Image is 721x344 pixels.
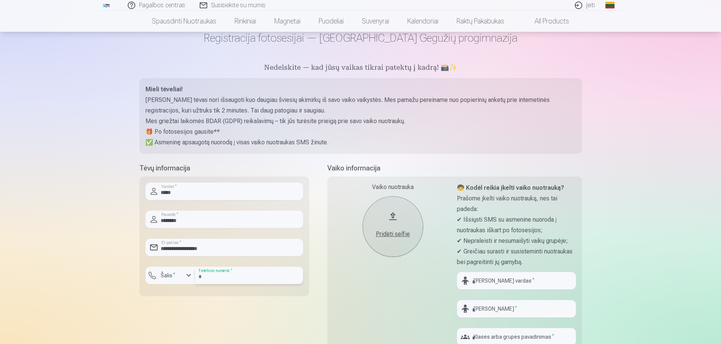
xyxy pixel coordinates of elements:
a: All products [513,11,578,32]
h5: Tėvų informacija [139,163,309,174]
h5: Vaiko informacija [327,163,582,174]
p: ✔ Nepraleisti ir nesumaišyti vaikų grupėje; [457,236,576,246]
p: 🎁 Po fotosesijos gausite** [145,127,576,137]
p: ✔ Išsiųsti SMS su asmenine nuoroda į nuotraukas iškart po fotosesijos; [457,214,576,236]
a: Magnetai [265,11,310,32]
a: Spausdinti nuotraukas [143,11,225,32]
p: ✔ Greičiau surasti ir susisteminti nuotraukas bei pagreitinti jų gamybą. [457,246,576,267]
label: Šalis [158,272,178,279]
strong: 🧒 Kodėl reikia įkelti vaiko nuotrauką? [457,184,564,191]
p: Mes griežtai laikomės BDAR (GDPR) reikalavimų – tik jūs turėsite prieigą prie savo vaiko nuotraukų. [145,116,576,127]
button: Pridėti selfie [363,196,423,257]
a: Raktų pakabukas [447,11,513,32]
div: Pridėti selfie [370,230,416,239]
p: [PERSON_NAME] tėvas nori išsaugoti kuo daugiau šviesių akimirkų iš savo vaiko vaikystės. Mes pama... [145,95,576,116]
div: Vaiko nuotrauka [333,183,452,192]
p: Prašome įkelti vaiko nuotrauką, nes tai padeda: [457,193,576,214]
a: Puodeliai [310,11,353,32]
img: /fa2 [102,3,111,8]
a: Suvenyrai [353,11,398,32]
strong: Mieli tėveliai! [145,86,183,93]
a: Kalendoriai [398,11,447,32]
p: ✅ Asmeninę apsaugotą nuorodą į visas vaiko nuotraukas SMS žinute. [145,137,576,148]
button: Šalis* [145,267,195,284]
h5: Nedelskite — kad jūsų vaikas tikrai patektų į kadrą! 📸✨ [139,63,582,73]
a: Rinkiniai [225,11,265,32]
h1: Registracija fotosesijai — [GEOGRAPHIC_DATA] Gegužių progimnazija [139,31,582,45]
